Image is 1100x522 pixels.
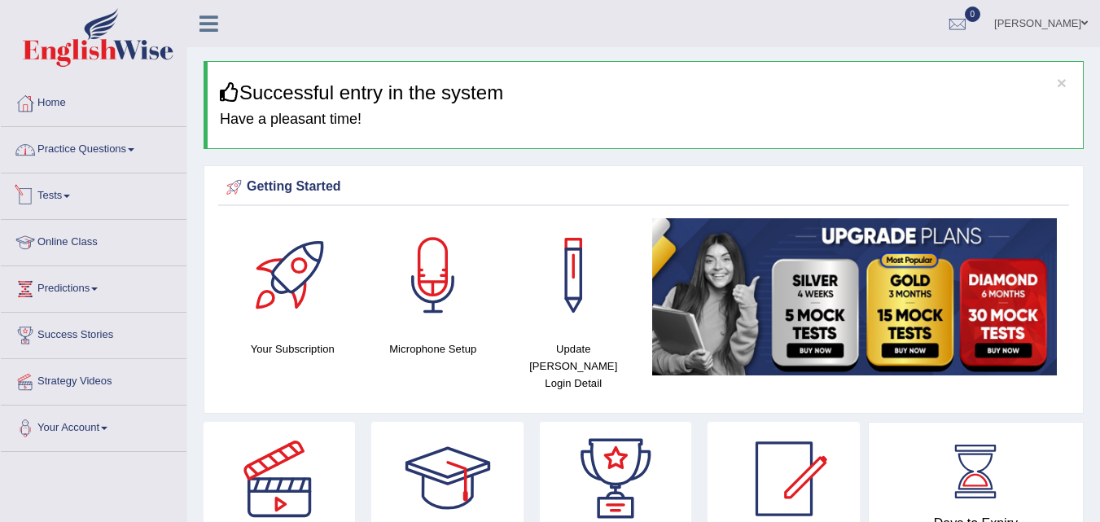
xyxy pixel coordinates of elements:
h4: Microphone Setup [371,340,496,358]
a: Home [1,81,186,121]
h4: Your Subscription [230,340,355,358]
a: Predictions [1,266,186,307]
span: 0 [965,7,981,22]
div: Getting Started [222,175,1065,200]
a: Success Stories [1,313,186,353]
h4: Update [PERSON_NAME] Login Detail [511,340,636,392]
img: small5.jpg [652,218,1058,375]
h4: Have a pleasant time! [220,112,1071,128]
a: Your Account [1,406,186,446]
button: × [1057,74,1067,91]
a: Online Class [1,220,186,261]
a: Strategy Videos [1,359,186,400]
h3: Successful entry in the system [220,82,1071,103]
a: Practice Questions [1,127,186,168]
a: Tests [1,173,186,214]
